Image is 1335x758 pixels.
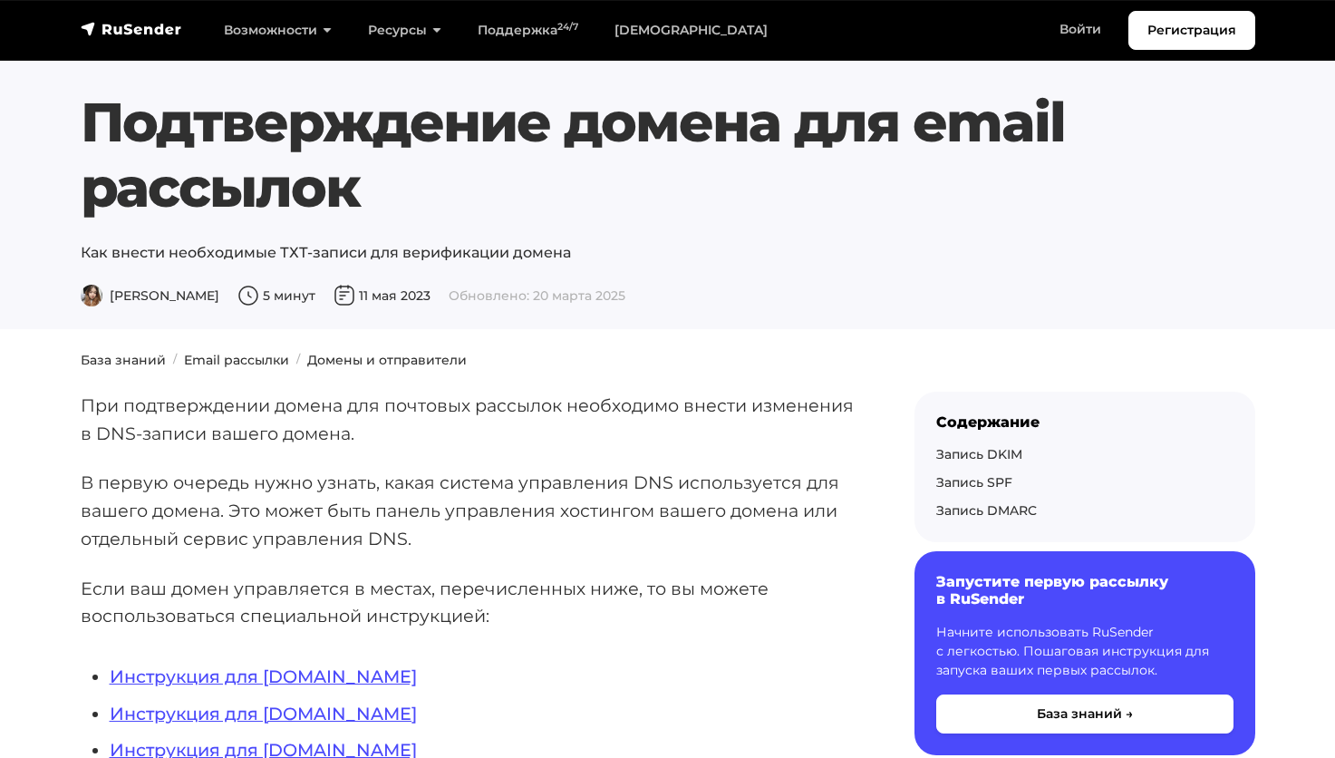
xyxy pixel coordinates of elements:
[81,575,856,630] p: Если ваш домен управляется в местах, перечисленных ниже, то вы можете воспользоваться специальной...
[237,285,259,306] img: Время чтения
[184,352,289,368] a: Email рассылки
[449,287,625,304] span: Обновлено: 20 марта 2025
[81,90,1255,220] h1: Подтверждение домена для email рассылок
[81,20,182,38] img: RuSender
[1128,11,1255,50] a: Регистрация
[81,287,219,304] span: [PERSON_NAME]
[206,12,350,49] a: Возможности
[596,12,786,49] a: [DEMOGRAPHIC_DATA]
[237,287,315,304] span: 5 минут
[557,21,578,33] sup: 24/7
[460,12,596,49] a: Поддержка24/7
[110,703,417,724] a: Инструкция для [DOMAIN_NAME]
[334,285,355,306] img: Дата публикации
[936,474,1012,491] a: Запись SPF
[81,392,856,447] p: При подтверждении домена для почтовых рассылок необходимо внести изменения в DNS-записи вашего до...
[936,502,1037,519] a: Запись DMARC
[936,623,1233,680] p: Начните использовать RuSender с легкостью. Пошаговая инструкция для запуска ваших первых рассылок.
[914,551,1255,754] a: Запустите первую рассылку в RuSender Начните использовать RuSender с легкостью. Пошаговая инструк...
[936,573,1233,607] h6: Запустите первую рассылку в RuSender
[936,446,1022,462] a: Запись DKIM
[1041,11,1119,48] a: Войти
[350,12,460,49] a: Ресурсы
[936,413,1233,431] div: Содержание
[81,469,856,552] p: В первую очередь нужно узнать, какая система управления DNS используется для вашего домена. Это м...
[81,352,166,368] a: База знаний
[70,351,1266,370] nav: breadcrumb
[307,352,467,368] a: Домены и отправители
[936,695,1233,734] button: База знаний →
[110,666,417,687] a: Инструкция для [DOMAIN_NAME]
[81,242,1255,264] p: Как внести необходимые ТХТ-записи для верификации домена
[334,287,430,304] span: 11 мая 2023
